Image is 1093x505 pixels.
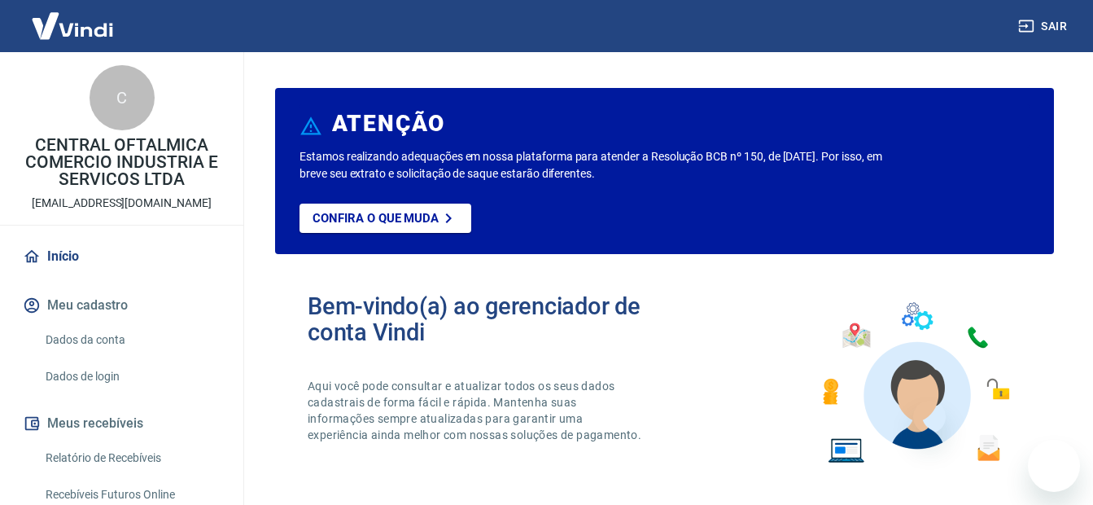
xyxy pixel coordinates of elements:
[808,293,1021,473] img: Imagem de um avatar masculino com diversos icones exemplificando as funcionalidades do gerenciado...
[1028,440,1080,492] iframe: Button to launch messaging window
[299,148,884,182] p: Estamos realizando adequações em nossa plataforma para atender a Resolução BCB nº 150, de [DATE]....
[32,195,212,212] p: [EMAIL_ADDRESS][DOMAIN_NAME]
[313,211,439,226] p: Confira o que muda
[332,116,445,132] h6: ATENÇÃO
[308,378,645,443] p: Aqui você pode consultar e atualizar todos os seus dados cadastrais de forma fácil e rápida. Mant...
[13,137,230,188] p: CENTRAL OFTALMICA COMERCIO INDUSTRIA E SERVICOS LTDA
[39,441,224,475] a: Relatório de Recebíveis
[90,65,155,130] div: C
[39,360,224,393] a: Dados de login
[20,406,224,441] button: Meus recebíveis
[299,204,471,233] a: Confira o que muda
[39,323,224,357] a: Dados da conta
[913,401,946,433] iframe: Close message
[308,293,665,345] h2: Bem-vindo(a) ao gerenciador de conta Vindi
[20,1,125,50] img: Vindi
[1015,11,1073,42] button: Sair
[20,239,224,274] a: Início
[20,288,224,323] button: Meu cadastro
